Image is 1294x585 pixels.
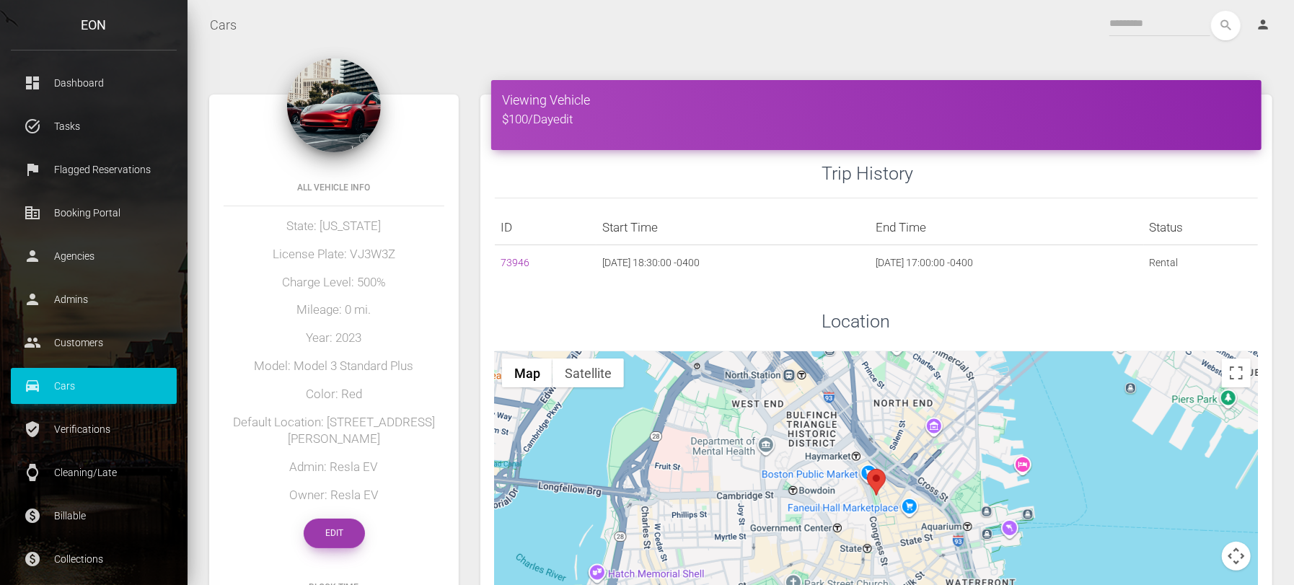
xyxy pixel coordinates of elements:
[224,302,444,319] h5: Mileage: 0 mi.
[22,375,166,397] p: Cars
[495,210,597,245] th: ID
[502,111,1251,128] h5: $100/Day
[224,358,444,375] h5: Model: Model 3 Standard Plus
[224,414,444,449] h5: Default Location: [STREET_ADDRESS][PERSON_NAME]
[22,245,166,267] p: Agencies
[870,245,1143,281] td: [DATE] 17:00:00 -0400
[1245,11,1283,40] a: person
[1211,11,1241,40] button: search
[11,411,177,447] a: verified_user Verifications
[224,330,444,347] h5: Year: 2023
[11,238,177,274] a: person Agencies
[22,548,166,570] p: Collections
[22,115,166,137] p: Tasks
[11,281,177,317] a: person Admins
[1256,17,1270,32] i: person
[822,309,1258,334] h3: Location
[224,246,444,263] h5: License Plate: VJ3W3Z
[224,181,444,194] h6: All Vehicle Info
[553,112,573,126] a: edit
[22,332,166,353] p: Customers
[597,245,870,281] td: [DATE] 18:30:00 -0400
[224,274,444,291] h5: Charge Level: 500%
[11,65,177,101] a: dashboard Dashboard
[1222,542,1251,571] button: Map camera controls
[224,487,444,504] h5: Owner: Resla EV
[304,519,365,548] a: Edit
[11,108,177,144] a: task_alt Tasks
[22,418,166,440] p: Verifications
[11,325,177,361] a: people Customers
[224,386,444,403] h5: Color: Red
[822,161,1258,186] h3: Trip History
[11,151,177,188] a: flag Flagged Reservations
[1144,245,1258,281] td: Rental
[501,257,529,268] a: 73946
[22,462,166,483] p: Cleaning/Late
[11,541,177,577] a: paid Collections
[502,91,1251,109] h4: Viewing Vehicle
[11,498,177,534] a: paid Billable
[870,210,1143,245] th: End Time
[224,218,444,235] h5: State: [US_STATE]
[11,454,177,491] a: watch Cleaning/Late
[22,72,166,94] p: Dashboard
[224,459,444,476] h5: Admin: Resla EV
[1222,359,1251,387] button: Toggle fullscreen view
[22,202,166,224] p: Booking Portal
[22,289,166,310] p: Admins
[287,58,381,152] img: 221.jpg
[11,195,177,231] a: corporate_fare Booking Portal
[1144,210,1258,245] th: Status
[597,210,870,245] th: Start Time
[210,7,237,43] a: Cars
[22,159,166,180] p: Flagged Reservations
[553,359,624,387] button: Show satellite imagery
[11,368,177,404] a: drive_eta Cars
[22,505,166,527] p: Billable
[502,359,553,387] button: Show street map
